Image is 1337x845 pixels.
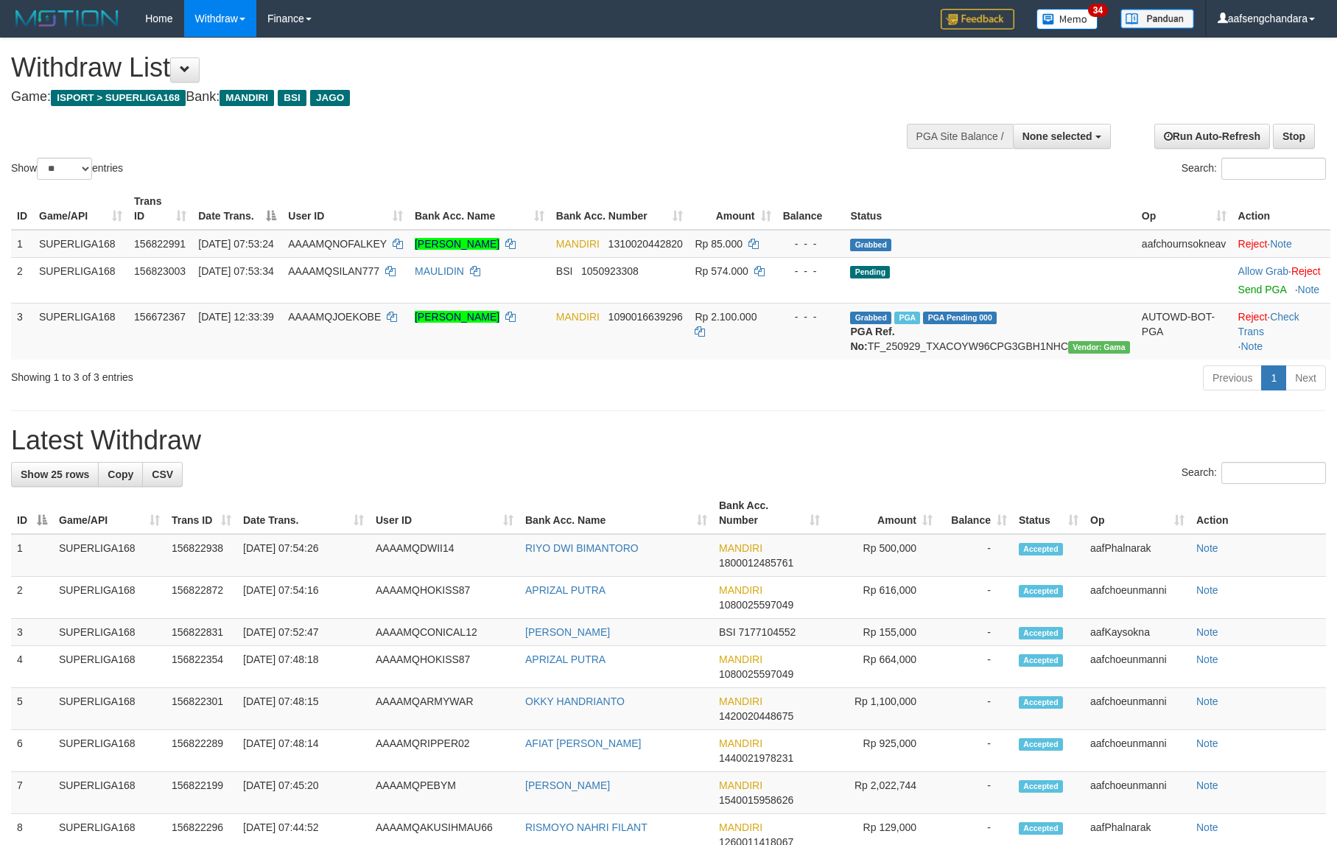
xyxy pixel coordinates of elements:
[1196,584,1218,596] a: Note
[1196,821,1218,833] a: Note
[1136,303,1232,360] td: AUTOWD-BOT-PGA
[237,577,370,619] td: [DATE] 07:54:16
[11,53,877,83] h1: Withdraw List
[37,158,92,180] select: Showentries
[11,688,53,730] td: 5
[719,584,762,596] span: MANDIRI
[152,469,173,480] span: CSV
[1203,365,1262,390] a: Previous
[310,90,350,106] span: JAGO
[237,646,370,688] td: [DATE] 07:48:18
[192,188,282,230] th: Date Trans.: activate to sort column descending
[738,626,796,638] span: Copy 7177104552 to clipboard
[850,266,890,278] span: Pending
[370,772,519,814] td: AAAAMQPEBYM
[695,311,757,323] span: Rp 2.100.000
[11,619,53,646] td: 3
[198,238,273,250] span: [DATE] 07:53:24
[53,646,166,688] td: SUPERLIGA168
[166,492,237,534] th: Trans ID: activate to sort column ascending
[519,492,713,534] th: Bank Acc. Name: activate to sort column ascending
[777,188,845,230] th: Balance
[370,577,519,619] td: AAAAMQHOKISS87
[11,534,53,577] td: 1
[278,90,306,106] span: BSI
[33,230,128,258] td: SUPERLIGA168
[608,311,683,323] span: Copy 1090016639296 to clipboard
[1196,737,1218,749] a: Note
[282,188,409,230] th: User ID: activate to sort column ascending
[237,688,370,730] td: [DATE] 07:48:15
[719,653,762,665] span: MANDIRI
[166,772,237,814] td: 156822199
[1238,265,1291,277] span: ·
[1238,265,1288,277] a: Allow Grab
[1013,492,1084,534] th: Status: activate to sort column ascending
[53,619,166,646] td: SUPERLIGA168
[142,462,183,487] a: CSV
[1241,340,1263,352] a: Note
[1238,311,1268,323] a: Reject
[166,577,237,619] td: 156822872
[525,737,641,749] a: AFIAT [PERSON_NAME]
[11,257,33,303] td: 2
[719,599,793,611] span: Copy 1080025597049 to clipboard
[938,730,1013,772] td: -
[415,238,499,250] a: [PERSON_NAME]
[11,90,877,105] h4: Game: Bank:
[894,312,920,324] span: Marked by aafsengchandara
[53,772,166,814] td: SUPERLIGA168
[1136,188,1232,230] th: Op: activate to sort column ascending
[907,124,1013,149] div: PGA Site Balance /
[938,772,1013,814] td: -
[11,7,123,29] img: MOTION_logo.png
[844,303,1135,360] td: TF_250929_TXACOYW96CPG3GBH1NHC
[1261,365,1286,390] a: 1
[53,534,166,577] td: SUPERLIGA168
[11,188,33,230] th: ID
[1088,4,1108,17] span: 34
[1291,265,1321,277] a: Reject
[1084,492,1190,534] th: Op: activate to sort column ascending
[689,188,776,230] th: Amount: activate to sort column ascending
[719,668,793,680] span: Copy 1080025597049 to clipboard
[134,265,186,277] span: 156823003
[370,619,519,646] td: AAAAMQCONICAL12
[1182,158,1326,180] label: Search:
[1285,365,1326,390] a: Next
[1196,653,1218,665] a: Note
[51,90,186,106] span: ISPORT > SUPERLIGA168
[1084,619,1190,646] td: aafKaysokna
[1238,311,1299,337] a: Check Trans
[370,646,519,688] td: AAAAMQHOKISS87
[556,238,600,250] span: MANDIRI
[938,688,1013,730] td: -
[826,772,938,814] td: Rp 2,022,744
[11,772,53,814] td: 7
[1238,238,1268,250] a: Reject
[237,534,370,577] td: [DATE] 07:54:26
[288,265,379,277] span: AAAAMQSILAN777
[11,230,33,258] td: 1
[719,779,762,791] span: MANDIRI
[166,646,237,688] td: 156822354
[525,695,625,707] a: OKKY HANDRIANTO
[719,542,762,554] span: MANDIRI
[1019,696,1063,709] span: Accepted
[1019,543,1063,555] span: Accepted
[938,492,1013,534] th: Balance: activate to sort column ascending
[713,492,826,534] th: Bank Acc. Number: activate to sort column ascending
[1232,230,1330,258] td: ·
[1019,585,1063,597] span: Accepted
[1190,492,1326,534] th: Action
[11,462,99,487] a: Show 25 rows
[525,584,606,596] a: APRIZAL PUTRA
[370,534,519,577] td: AAAAMQDWII14
[826,646,938,688] td: Rp 664,000
[1136,230,1232,258] td: aafchournsokneav
[33,188,128,230] th: Game/API: activate to sort column ascending
[237,619,370,646] td: [DATE] 07:52:47
[719,821,762,833] span: MANDIRI
[166,619,237,646] td: 156822831
[719,557,793,569] span: Copy 1800012485761 to clipboard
